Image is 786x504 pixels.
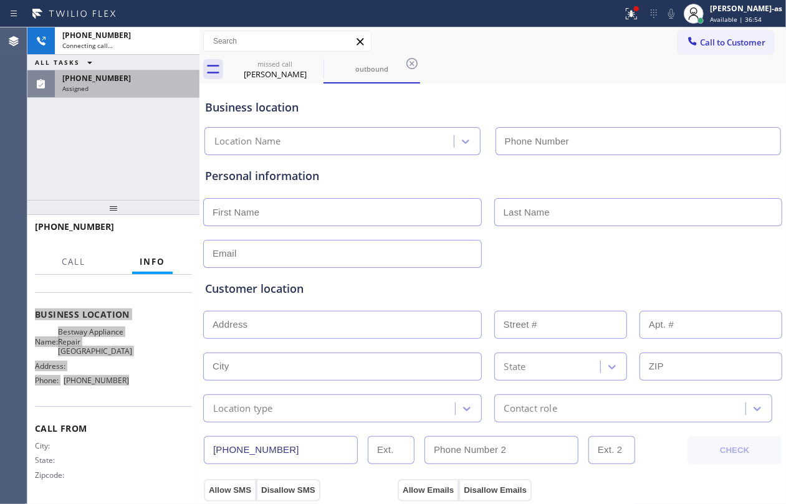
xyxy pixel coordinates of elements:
[54,250,93,274] button: Call
[398,479,459,502] button: Allow Emails
[35,422,192,434] span: Call From
[256,479,320,502] button: Disallow SMS
[35,441,68,450] span: City:
[35,361,68,371] span: Address:
[588,436,635,464] input: Ext. 2
[494,198,783,226] input: Last Name
[678,31,774,54] button: Call to Customer
[35,470,68,480] span: Zipcode:
[62,84,89,93] span: Assigned
[205,168,780,184] div: Personal information
[504,401,557,416] div: Contact role
[228,69,322,80] div: [PERSON_NAME]
[35,455,68,465] span: State:
[62,256,85,267] span: Call
[27,55,105,70] button: ALL TASKS
[214,135,281,149] div: Location Name
[132,250,173,274] button: Info
[35,376,64,385] span: Phone:
[228,59,322,69] div: missed call
[64,376,129,385] span: [PHONE_NUMBER]
[35,337,58,346] span: Name:
[368,436,415,464] input: Ext.
[700,37,765,48] span: Call to Customer
[205,280,780,297] div: Customer location
[204,479,256,502] button: Allow SMS
[459,479,532,502] button: Disallow Emails
[228,55,322,83] div: Arturo Vargas
[62,30,131,40] span: [PHONE_NUMBER]
[58,327,132,356] span: Bestway Appliance Repair [GEOGRAPHIC_DATA]
[35,58,80,67] span: ALL TASKS
[494,311,627,339] input: Street #
[663,5,680,22] button: Mute
[35,221,114,232] span: [PHONE_NUMBER]
[710,3,782,14] div: [PERSON_NAME]-as
[203,240,482,268] input: Email
[203,353,482,381] input: City
[640,311,782,339] input: Apt. #
[62,73,131,83] span: [PHONE_NUMBER]
[325,64,419,74] div: outbound
[35,308,192,320] span: Business location
[710,15,762,24] span: Available | 36:54
[203,198,482,226] input: First Name
[205,99,780,116] div: Business location
[204,31,371,51] input: Search
[62,41,113,50] span: Connecting call…
[424,436,578,464] input: Phone Number 2
[504,359,526,374] div: State
[140,256,165,267] span: Info
[203,311,482,339] input: Address
[213,401,273,416] div: Location type
[640,353,782,381] input: ZIP
[204,436,358,464] input: Phone Number
[688,436,782,465] button: CHECK
[496,127,782,155] input: Phone Number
